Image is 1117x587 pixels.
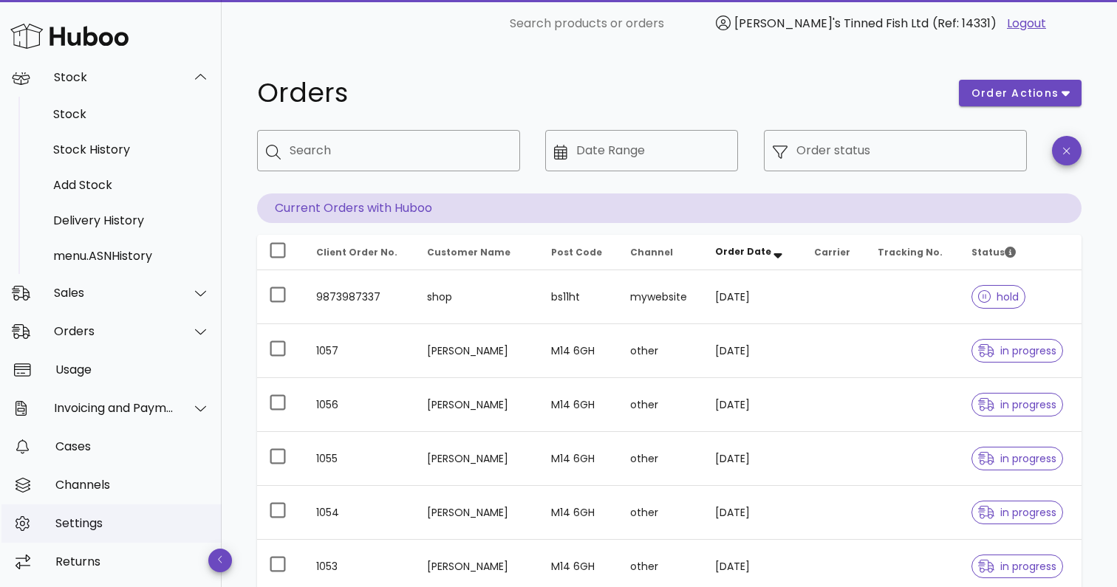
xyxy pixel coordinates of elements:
td: M14 6GH [539,432,618,486]
td: M14 6GH [539,486,618,540]
td: [PERSON_NAME] [415,486,539,540]
span: in progress [978,346,1056,356]
div: Add Stock [53,178,210,192]
td: other [618,378,703,432]
td: mywebsite [618,270,703,324]
div: Sales [54,286,174,300]
td: shop [415,270,539,324]
span: in progress [978,453,1056,464]
span: order actions [971,86,1059,101]
div: Stock [54,70,174,84]
td: 1054 [304,486,415,540]
th: Post Code [539,235,618,270]
a: Logout [1007,15,1046,32]
td: [DATE] [703,378,802,432]
span: Tracking No. [878,246,943,258]
td: [DATE] [703,270,802,324]
h1: Orders [257,80,941,106]
th: Status [960,235,1082,270]
span: Channel [630,246,673,258]
td: 1057 [304,324,415,378]
td: 1056 [304,378,415,432]
div: Stock History [53,143,210,157]
td: 9873987337 [304,270,415,324]
td: bs11ht [539,270,618,324]
img: Huboo Logo [10,20,129,52]
span: Status [971,246,1016,258]
span: Post Code [551,246,602,258]
span: in progress [978,507,1056,518]
td: M14 6GH [539,378,618,432]
div: Usage [55,363,210,377]
td: M14 6GH [539,324,618,378]
button: order actions [959,80,1082,106]
p: Current Orders with Huboo [257,193,1082,223]
div: Delivery History [53,213,210,227]
th: Carrier [802,235,866,270]
span: in progress [978,561,1056,571]
td: [DATE] [703,432,802,486]
td: [PERSON_NAME] [415,378,539,432]
td: [PERSON_NAME] [415,324,539,378]
span: (Ref: 14331) [932,15,997,32]
th: Tracking No. [866,235,960,270]
td: other [618,486,703,540]
span: Order Date [715,245,771,258]
td: [PERSON_NAME] [415,432,539,486]
td: [DATE] [703,486,802,540]
span: in progress [978,399,1056,410]
div: Channels [55,478,210,492]
span: hold [978,292,1019,302]
div: Stock [53,107,210,121]
th: Order Date: Sorted descending. Activate to remove sorting. [703,235,802,270]
div: Orders [54,324,174,338]
td: other [618,324,703,378]
span: Customer Name [427,246,510,258]
div: Returns [55,555,210,569]
div: Invoicing and Payments [54,401,174,415]
td: [DATE] [703,324,802,378]
span: [PERSON_NAME]'s Tinned Fish Ltd [734,15,929,32]
td: other [618,432,703,486]
span: Carrier [814,246,850,258]
div: menu.ASNHistory [53,249,210,263]
div: Settings [55,516,210,530]
div: Cases [55,439,210,453]
td: 1055 [304,432,415,486]
th: Customer Name [415,235,539,270]
th: Channel [618,235,703,270]
span: Client Order No. [316,246,397,258]
th: Client Order No. [304,235,415,270]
